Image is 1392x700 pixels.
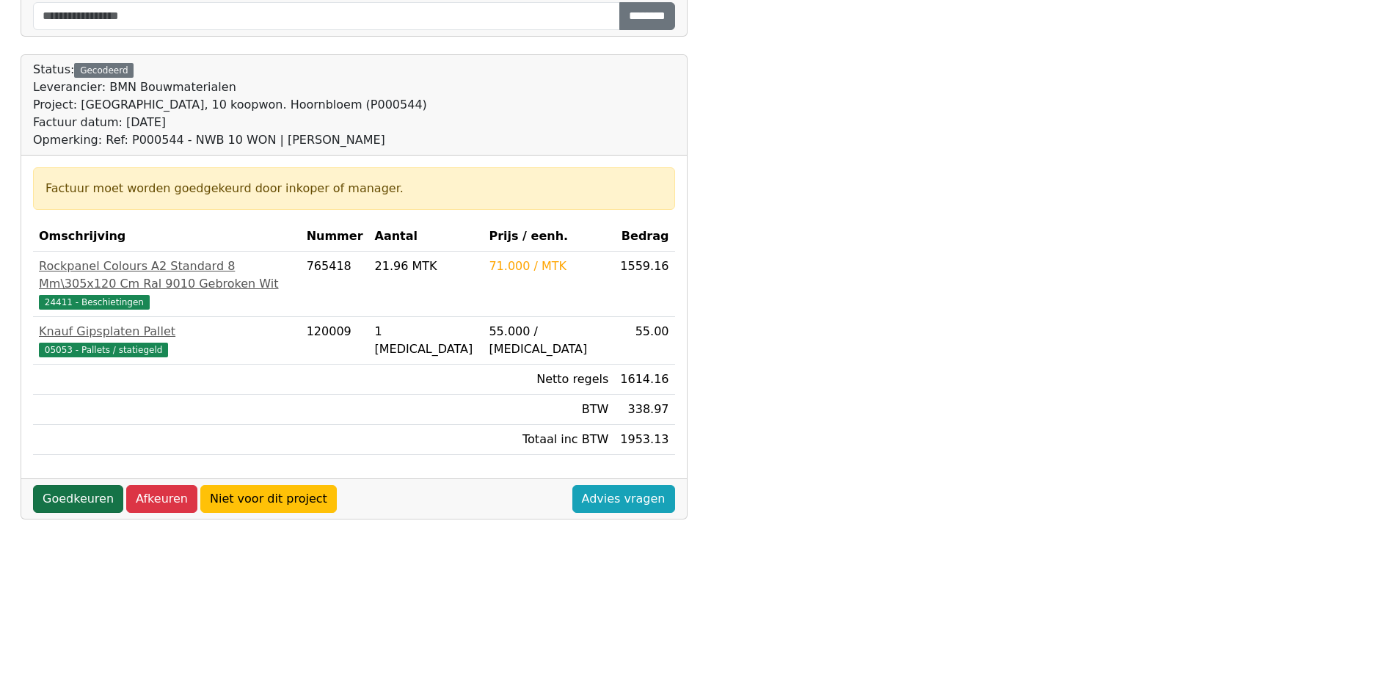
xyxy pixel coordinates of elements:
[33,485,123,513] a: Goedkeuren
[33,222,301,252] th: Omschrijving
[39,323,295,358] a: Knauf Gipsplaten Pallet05053 - Pallets / statiegeld
[614,317,674,365] td: 55.00
[39,258,295,310] a: Rockpanel Colours A2 Standard 8 Mm\305x120 Cm Ral 9010 Gebroken Wit24411 - Beschietingen
[33,114,427,131] div: Factuur datum: [DATE]
[483,395,614,425] td: BTW
[483,365,614,395] td: Netto regels
[614,222,674,252] th: Bedrag
[375,258,478,275] div: 21.96 MTK
[301,222,369,252] th: Nummer
[483,222,614,252] th: Prijs / eenh.
[74,63,134,78] div: Gecodeerd
[39,295,150,310] span: 24411 - Beschietingen
[33,131,427,149] div: Opmerking: Ref: P000544 - NWB 10 WON | [PERSON_NAME]
[39,258,295,293] div: Rockpanel Colours A2 Standard 8 Mm\305x120 Cm Ral 9010 Gebroken Wit
[614,252,674,317] td: 1559.16
[489,258,608,275] div: 71.000 / MTK
[301,317,369,365] td: 120009
[572,485,675,513] a: Advies vragen
[39,323,295,340] div: Knauf Gipsplaten Pallet
[614,365,674,395] td: 1614.16
[33,61,427,149] div: Status:
[375,323,478,358] div: 1 [MEDICAL_DATA]
[483,425,614,455] td: Totaal inc BTW
[33,96,427,114] div: Project: [GEOGRAPHIC_DATA], 10 koopwon. Hoornbloem (P000544)
[126,485,197,513] a: Afkeuren
[489,323,608,358] div: 55.000 / [MEDICAL_DATA]
[614,425,674,455] td: 1953.13
[200,485,337,513] a: Niet voor dit project
[369,222,484,252] th: Aantal
[39,343,168,357] span: 05053 - Pallets / statiegeld
[45,180,663,197] div: Factuur moet worden goedgekeurd door inkoper of manager.
[614,395,674,425] td: 338.97
[33,79,427,96] div: Leverancier: BMN Bouwmaterialen
[301,252,369,317] td: 765418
